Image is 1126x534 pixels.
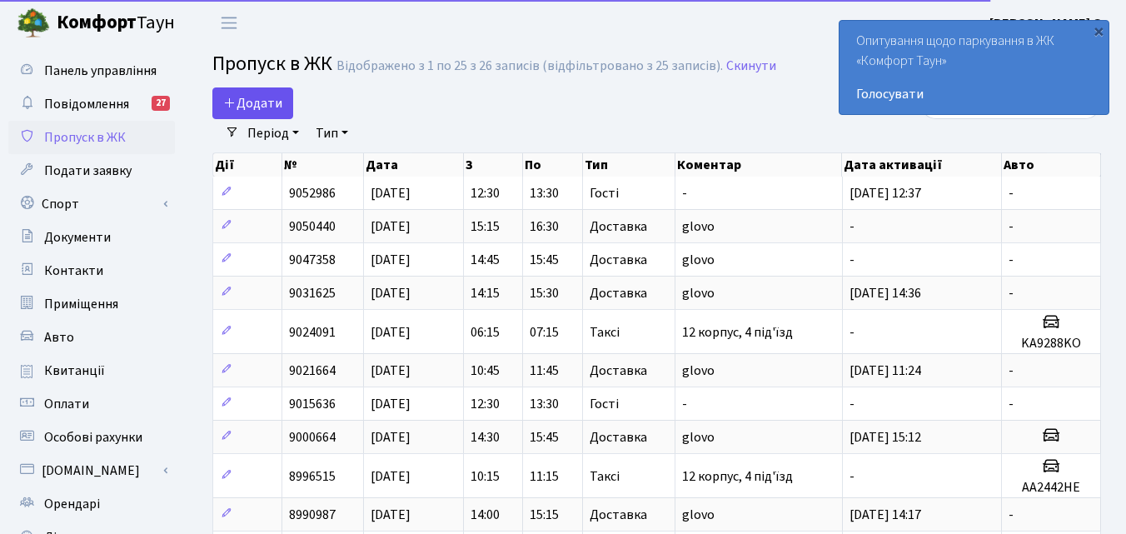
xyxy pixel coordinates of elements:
span: Подати заявку [44,162,132,180]
th: Коментар [675,153,843,177]
span: Доставка [590,253,647,267]
span: 16:30 [530,217,559,236]
a: Документи [8,221,175,254]
div: 27 [152,96,170,111]
span: [DATE] [371,362,411,380]
span: [DATE] [371,217,411,236]
span: 8996515 [289,467,336,486]
span: Панель управління [44,62,157,80]
a: Подати заявку [8,154,175,187]
a: [PERSON_NAME] О. [989,13,1106,33]
span: [DATE] [371,506,411,524]
span: 14:30 [471,428,500,447]
th: Тип [583,153,675,177]
a: Додати [212,87,293,119]
span: [DATE] [371,395,411,413]
span: [DATE] [371,323,411,342]
span: Контакти [44,262,103,280]
span: 06:15 [471,323,500,342]
span: 07:15 [530,323,559,342]
a: Особові рахунки [8,421,175,454]
span: - [849,323,854,342]
th: Дата активації [842,153,1002,177]
span: Доставка [590,220,647,233]
span: 14:15 [471,284,500,302]
th: № [282,153,364,177]
span: Оплати [44,395,89,413]
span: 13:30 [530,395,559,413]
span: Доставка [590,287,647,300]
span: [DATE] 12:37 [849,184,921,202]
span: - [1009,217,1014,236]
span: Доставка [590,508,647,522]
a: Пропуск в ЖК [8,121,175,154]
span: 15:15 [471,217,500,236]
span: Доставка [590,431,647,444]
span: 9024091 [289,323,336,342]
a: Скинути [726,58,776,74]
span: [DATE] [371,251,411,269]
span: Документи [44,228,111,247]
span: glovo [682,506,715,524]
th: З [464,153,523,177]
a: Спорт [8,187,175,221]
th: Авто [1002,153,1101,177]
a: Оплати [8,387,175,421]
span: 9000664 [289,428,336,447]
span: 15:45 [530,251,559,269]
span: Гості [590,397,619,411]
span: Гості [590,187,619,200]
div: Опитування щодо паркування в ЖК «Комфорт Таун» [840,21,1109,114]
a: [DOMAIN_NAME] [8,454,175,487]
span: 15:45 [530,428,559,447]
span: 8990987 [289,506,336,524]
span: glovo [682,284,715,302]
th: Дата [364,153,464,177]
a: Квитанції [8,354,175,387]
span: - [849,395,854,413]
span: 9047358 [289,251,336,269]
span: Приміщення [44,295,118,313]
span: 13:30 [530,184,559,202]
span: 12 корпус, 4 під'їзд [682,323,793,342]
h5: AA2442HE [1009,480,1094,496]
span: Додати [223,94,282,112]
h5: KA9288KO [1009,336,1094,352]
span: - [849,217,854,236]
span: Особові рахунки [44,428,142,447]
button: Переключити навігацію [208,9,250,37]
span: [DATE] 14:36 [849,284,921,302]
span: Таксі [590,470,620,483]
a: Авто [8,321,175,354]
span: - [1009,284,1014,302]
a: Панель управління [8,54,175,87]
span: 9021664 [289,362,336,380]
span: [DATE] [371,467,411,486]
a: Тип [309,119,355,147]
span: Орендарі [44,495,100,513]
span: 9050440 [289,217,336,236]
span: 12:30 [471,184,500,202]
span: [DATE] 14:17 [849,506,921,524]
a: Період [241,119,306,147]
span: 14:00 [471,506,500,524]
span: - [1009,506,1014,524]
span: - [1009,251,1014,269]
b: [PERSON_NAME] О. [989,14,1106,32]
span: [DATE] [371,284,411,302]
span: 10:15 [471,467,500,486]
span: 11:15 [530,467,559,486]
span: 9015636 [289,395,336,413]
span: - [849,467,854,486]
span: 9052986 [289,184,336,202]
span: 14:45 [471,251,500,269]
span: - [849,251,854,269]
a: Повідомлення27 [8,87,175,121]
span: - [1009,184,1014,202]
span: - [682,395,687,413]
span: Таксі [590,326,620,339]
span: 15:30 [530,284,559,302]
div: × [1090,22,1107,39]
span: [DATE] [371,428,411,447]
span: glovo [682,251,715,269]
